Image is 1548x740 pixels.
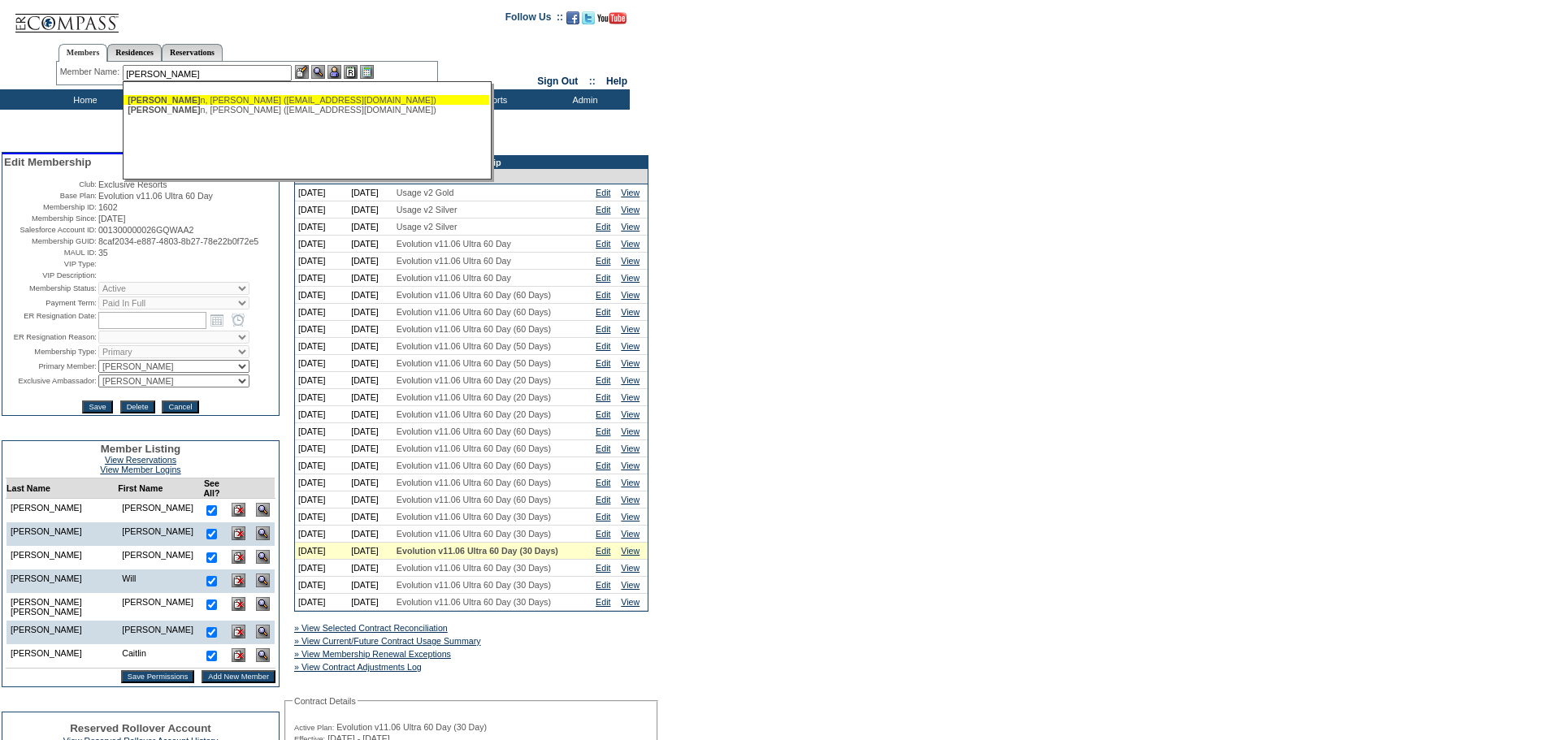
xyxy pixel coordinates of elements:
td: [DATE] [348,526,393,543]
a: Members [59,44,108,62]
td: [DATE] [348,440,393,457]
input: Delete [120,400,155,413]
td: Admin [536,89,630,110]
td: [DATE] [295,474,348,491]
a: Edit [596,290,610,300]
td: [DATE] [348,321,393,338]
a: Edit [596,495,610,504]
img: Reservations [344,65,358,79]
td: [PERSON_NAME] [7,499,119,523]
td: MAUL ID: [4,248,97,257]
td: [DATE] [348,184,393,201]
td: Membership Status: [4,282,97,295]
span: Edit Membership [4,156,91,168]
td: [DATE] [295,389,348,406]
a: Edit [596,375,610,385]
img: View [311,65,325,79]
td: Last Name [7,478,119,499]
a: Edit [596,256,610,266]
img: Delete [232,597,245,611]
td: [PERSON_NAME] [7,546,119,569]
td: Membership Since: [4,214,97,223]
td: Payment Term: [4,296,97,309]
td: Salesforce Account ID: [4,225,97,235]
a: View [621,256,640,266]
a: Edit [596,563,610,573]
td: [DATE] [348,201,393,219]
span: Member Listing [101,443,181,455]
img: Delete [232,503,245,517]
td: [DATE] [295,236,348,253]
a: Subscribe to our YouTube Channel [597,16,627,26]
td: [PERSON_NAME] [118,499,197,523]
td: [PERSON_NAME] [7,644,119,669]
a: View [621,324,640,334]
img: Become our fan on Facebook [566,11,579,24]
a: Edit [596,392,610,402]
td: Membership ID: [4,202,97,212]
a: View [621,546,640,556]
td: [DATE] [295,201,348,219]
td: [DATE] [348,406,393,423]
a: View [621,495,640,504]
td: [DATE] [348,372,393,389]
input: Save [82,400,112,413]
td: [DATE] [348,423,393,440]
td: VIP Description: [4,270,97,280]
span: [PERSON_NAME] [128,95,200,105]
div: Member Name: [60,65,123,79]
td: [DATE] [348,474,393,491]
a: » View Membership Renewal Exceptions [294,649,451,659]
td: First Name [118,478,197,499]
td: [DATE] [295,457,348,474]
a: Edit [596,341,610,351]
img: View Dashboard [256,648,270,662]
img: Delete [232,526,245,540]
a: » View Current/Future Contract Usage Summary [294,636,481,646]
span: Evolution v11.06 Ultra 60 Day (60 Days) [397,426,551,436]
legend: Contract Details [293,696,358,706]
span: Evolution v11.06 Ultra 60 Day (20 Days) [397,375,551,385]
td: [DATE] [295,423,348,440]
td: [DATE] [348,338,393,355]
td: [DATE] [295,219,348,236]
td: [DATE] [348,287,393,304]
input: Cancel [162,400,198,413]
td: [DATE] [348,594,393,611]
a: Edit [596,580,610,590]
td: [DATE] [348,457,393,474]
td: [DATE] [348,253,393,270]
a: View [621,375,640,385]
a: Edit [596,307,610,317]
a: Edit [596,205,610,214]
a: Edit [596,324,610,334]
a: View [621,409,640,419]
a: View [621,563,640,573]
td: VIP Type: [4,259,97,269]
td: Exclusive Ambassador: [4,374,97,387]
a: Edit [596,597,610,607]
div: n, [PERSON_NAME] ([EMAIL_ADDRESS][DOMAIN_NAME]) [128,105,485,115]
span: 001300000026GQWAA2 [98,225,194,235]
td: [PERSON_NAME] [118,522,197,546]
td: [DATE] [295,491,348,508]
a: Edit [596,426,610,436]
img: View Dashboard [256,526,270,540]
td: [DATE] [295,526,348,543]
a: Edit [596,409,610,419]
a: Reservations [162,44,223,61]
img: View Dashboard [256,573,270,587]
a: Edit [596,358,610,368]
td: Membership GUID: [4,236,97,246]
td: [DATE] [348,355,393,372]
span: Evolution v11.06 Ultra 60 Day (30 Day) [336,722,487,732]
img: b_edit.gif [295,65,309,79]
span: Evolution v11.06 Ultra 60 Day (60 Days) [397,290,551,300]
img: Delete [232,573,245,587]
a: View [621,273,640,283]
td: [DATE] [295,577,348,594]
td: [PERSON_NAME] [118,546,197,569]
span: [PERSON_NAME] [128,105,200,115]
td: [DATE] [295,560,348,577]
td: Home [37,89,130,110]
